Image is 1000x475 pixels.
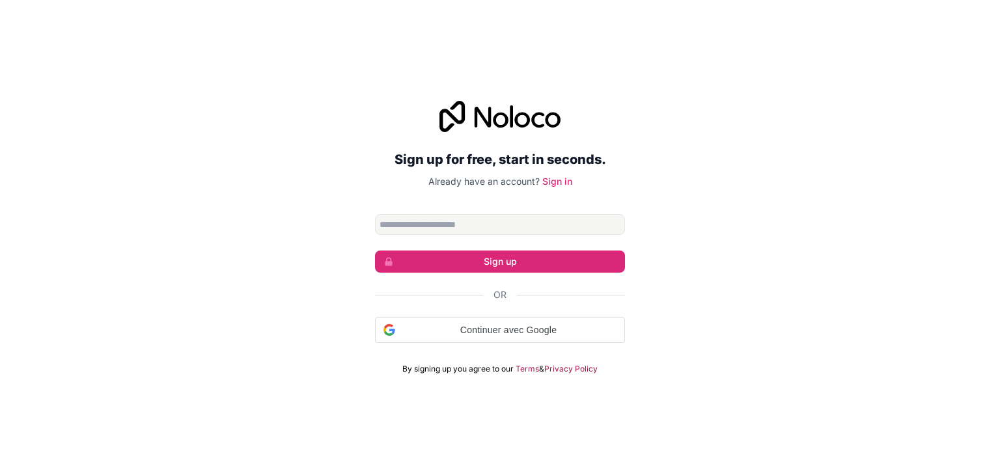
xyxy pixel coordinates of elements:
[493,288,507,301] span: Or
[400,323,617,337] span: Continuer avec Google
[375,317,625,343] div: Continuer avec Google
[428,176,540,187] span: Already have an account?
[542,176,572,187] a: Sign in
[375,148,625,171] h2: Sign up for free, start in seconds.
[368,342,632,370] iframe: Bouton "Se connecter avec Google"
[375,251,625,273] button: Sign up
[375,214,625,235] input: Email address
